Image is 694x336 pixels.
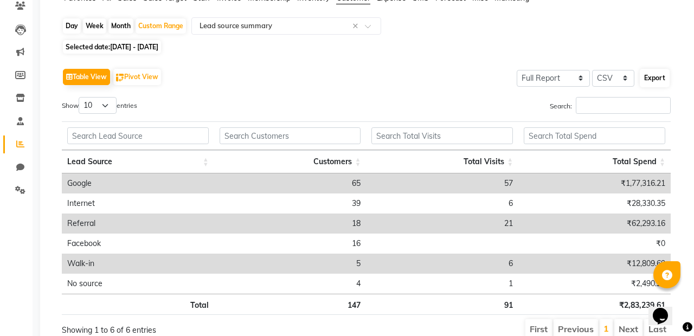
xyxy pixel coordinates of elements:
th: Customers: activate to sort column ascending [214,150,367,173]
td: ₹2,490.20 [518,274,671,294]
td: 6 [366,193,518,214]
td: 21 [366,214,518,234]
td: Internet [62,193,214,214]
label: Show entries [62,97,137,114]
th: Total [62,294,214,315]
div: Month [108,18,133,34]
input: Search Total Visits [371,127,513,144]
td: No source [62,274,214,294]
div: Custom Range [136,18,186,34]
th: 91 [366,294,518,315]
td: 1 [366,274,518,294]
div: Day [63,18,81,34]
td: 65 [214,173,367,193]
td: ₹12,809.69 [518,254,671,274]
iframe: chat widget [648,293,683,325]
td: 5 [214,254,367,274]
td: 6 [366,254,518,274]
button: Table View [63,69,110,85]
td: ₹0 [518,234,671,254]
th: Total Visits: activate to sort column ascending [366,150,518,173]
button: Export [640,69,670,87]
td: ₹1,77,316.21 [518,173,671,193]
span: Clear all [352,21,362,32]
div: Showing 1 to 6 of 6 entries [62,318,306,336]
td: 16 [214,234,367,254]
td: ₹28,330.35 [518,193,671,214]
span: [DATE] - [DATE] [110,43,158,51]
th: Lead Source: activate to sort column ascending [62,150,214,173]
td: Facebook [62,234,214,254]
td: Referral [62,214,214,234]
td: 39 [214,193,367,214]
td: 57 [366,173,518,193]
div: Week [83,18,106,34]
th: ₹2,83,239.61 [518,294,671,315]
label: Search: [550,97,671,114]
td: Walk-in [62,254,214,274]
td: 18 [214,214,367,234]
input: Search: [576,97,671,114]
td: ₹62,293.16 [518,214,671,234]
select: Showentries [79,97,117,114]
th: Total Spend: activate to sort column ascending [518,150,671,173]
input: Search Total Spend [524,127,665,144]
a: 1 [603,323,609,334]
span: Selected date: [63,40,161,54]
input: Search Lead Source [67,127,209,144]
td: Google [62,173,214,193]
input: Search Customers [220,127,361,144]
button: Pivot View [113,69,161,85]
img: pivot.png [116,74,124,82]
td: 4 [214,274,367,294]
th: 147 [214,294,367,315]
